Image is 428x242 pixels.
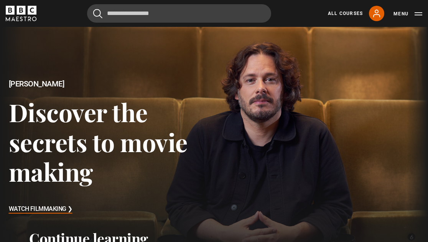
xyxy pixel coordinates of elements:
[87,4,271,23] input: Search
[393,10,422,18] button: Toggle navigation
[9,97,214,186] h3: Discover the secrets to movie making
[6,6,36,21] svg: BBC Maestro
[9,80,214,88] h2: [PERSON_NAME]
[328,10,363,17] a: All Courses
[9,204,72,215] h3: Watch Filmmaking ❯
[93,9,102,18] button: Submit the search query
